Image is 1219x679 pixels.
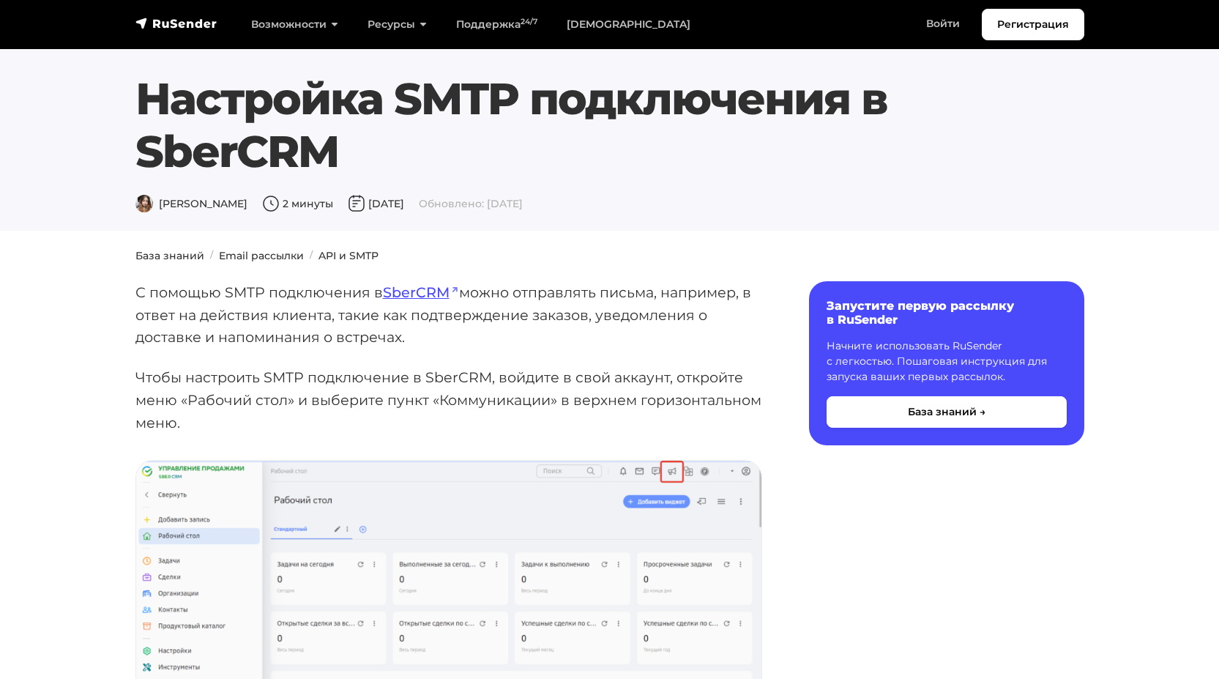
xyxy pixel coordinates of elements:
a: Возможности [236,10,353,40]
span: 2 минуты [262,197,333,210]
span: [PERSON_NAME] [135,197,247,210]
a: Поддержка24/7 [441,10,552,40]
h1: Настройка SMTP подключения в SberCRM [135,73,1084,178]
p: Начните использовать RuSender с легкостью. Пошаговая инструкция для запуска ваших первых рассылок. [827,338,1067,385]
a: API и SMTP [318,249,379,262]
img: Дата публикации [348,195,365,212]
span: Обновлено: [DATE] [419,197,523,210]
sup: 24/7 [521,17,537,26]
a: Регистрация [982,9,1084,40]
a: SberCRM [383,283,459,301]
p: Чтобы настроить SMTP подключение в SberCRM, войдите в свой аккаунт, откройте меню «Рабочий стол» ... [135,366,762,434]
a: Войти [912,9,974,39]
p: С помощью SMTP подключения в можно отправлять письма, например, в ответ на действия клиента, таки... [135,281,762,349]
button: База знаний → [827,396,1067,428]
a: Запустите первую рассылку в RuSender Начните использовать RuSender с легкостью. Пошаговая инструк... [809,281,1084,445]
img: Время чтения [262,195,280,212]
img: RuSender [135,16,217,31]
a: Email рассылки [219,249,304,262]
span: [DATE] [348,197,404,210]
nav: breadcrumb [127,248,1093,264]
a: База знаний [135,249,204,262]
a: Ресурсы [353,10,441,40]
h6: Запустите первую рассылку в RuSender [827,299,1067,327]
a: [DEMOGRAPHIC_DATA] [552,10,705,40]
